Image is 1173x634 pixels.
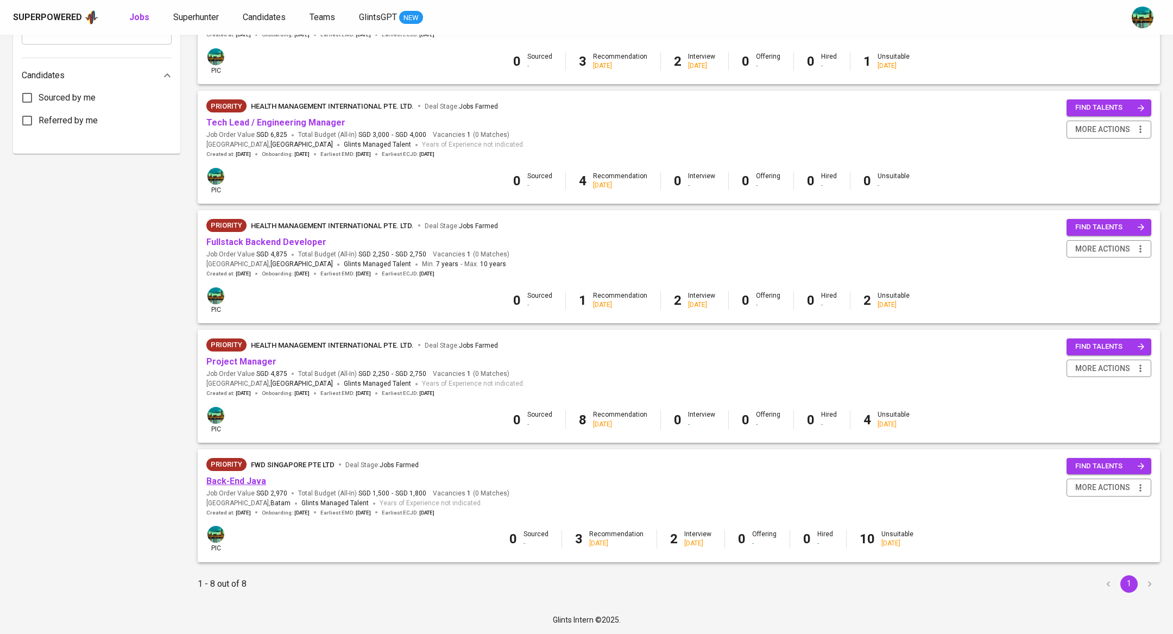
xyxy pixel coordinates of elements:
[465,489,471,498] span: 1
[881,539,913,548] div: [DATE]
[129,12,149,22] b: Jobs
[207,407,224,424] img: a5d44b89-0c59-4c54-99d0-a63b29d42bd3.jpg
[1075,481,1130,494] span: more actions
[459,342,498,349] span: Jobs Farmed
[422,260,458,268] span: Min.
[207,526,224,543] img: a5d44b89-0c59-4c54-99d0-a63b29d42bd3.jpg
[1075,341,1145,353] span: find talents
[742,293,749,308] b: 0
[382,150,434,158] span: Earliest ECJD :
[395,369,426,379] span: SGD 2,750
[206,286,225,315] div: pic
[803,531,811,547] b: 0
[419,390,434,397] span: [DATE]
[173,11,221,24] a: Superhunter
[465,250,471,259] span: 1
[294,31,310,39] span: [DATE]
[756,172,780,190] div: Offering
[670,531,678,547] b: 2
[256,489,287,498] span: SGD 2,970
[878,300,910,310] div: [DATE]
[756,300,780,310] div: -
[320,270,371,278] span: Earliest EMD :
[207,287,224,304] img: a5d44b89-0c59-4c54-99d0-a63b29d42bd3.jpg
[878,181,910,190] div: -
[206,356,276,367] a: Project Manager
[589,530,644,548] div: Recommendation
[513,173,521,189] b: 0
[674,173,682,189] b: 0
[236,270,251,278] span: [DATE]
[206,237,326,247] a: Fullstack Backend Developer
[807,173,815,189] b: 0
[206,369,287,379] span: Job Order Value
[358,369,389,379] span: SGD 2,250
[320,509,371,517] span: Earliest EMD :
[1067,360,1151,378] button: more actions
[1075,102,1145,114] span: find talents
[527,291,552,310] div: Sourced
[821,52,837,71] div: Hired
[294,270,310,278] span: [DATE]
[207,168,224,185] img: a5d44b89-0c59-4c54-99d0-a63b29d42bd3.jpg
[821,61,837,71] div: -
[380,498,482,509] span: Years of Experience not indicated.
[821,420,837,429] div: -
[821,291,837,310] div: Hired
[344,380,411,387] span: Glints Managed Talent
[356,509,371,517] span: [DATE]
[173,12,219,22] span: Superhunter
[688,61,715,71] div: [DATE]
[688,420,715,429] div: -
[863,173,871,189] b: 0
[356,31,371,39] span: [DATE]
[513,412,521,428] b: 0
[419,150,434,158] span: [DATE]
[419,509,434,517] span: [DATE]
[356,150,371,158] span: [DATE]
[320,390,371,397] span: Earliest EMD :
[1075,221,1145,234] span: find talents
[524,530,548,548] div: Sourced
[674,54,682,69] b: 2
[527,410,552,429] div: Sourced
[380,461,419,469] span: Jobs Farmed
[256,130,287,140] span: SGD 6,825
[513,293,521,308] b: 0
[310,12,335,22] span: Teams
[262,270,310,278] span: Onboarding :
[206,390,251,397] span: Created at :
[527,61,552,71] div: -
[1075,460,1145,473] span: find talents
[206,338,247,351] div: New Job received from Demand Team
[579,173,586,189] b: 4
[206,476,266,486] a: Back-End Java
[593,181,647,190] div: [DATE]
[579,412,586,428] b: 8
[345,461,419,469] span: Deal Stage :
[399,12,423,23] span: NEW
[817,530,833,548] div: Hired
[863,54,871,69] b: 1
[527,181,552,190] div: -
[236,150,251,158] span: [DATE]
[395,130,426,140] span: SGD 4,000
[1120,575,1138,593] button: page 1
[674,293,682,308] b: 2
[256,369,287,379] span: SGD 4,875
[878,52,910,71] div: Unsuitable
[358,489,389,498] span: SGD 1,500
[382,509,434,517] span: Earliest ECJD :
[527,300,552,310] div: -
[206,459,247,470] span: Priority
[433,250,509,259] span: Vacancies ( 0 Matches )
[756,420,780,429] div: -
[270,140,333,150] span: [GEOGRAPHIC_DATA]
[236,509,251,517] span: [DATE]
[206,219,247,232] div: New Job received from Demand Team
[206,498,291,509] span: [GEOGRAPHIC_DATA] ,
[256,250,287,259] span: SGD 4,875
[206,270,251,278] span: Created at :
[206,489,287,498] span: Job Order Value
[206,140,333,150] span: [GEOGRAPHIC_DATA] ,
